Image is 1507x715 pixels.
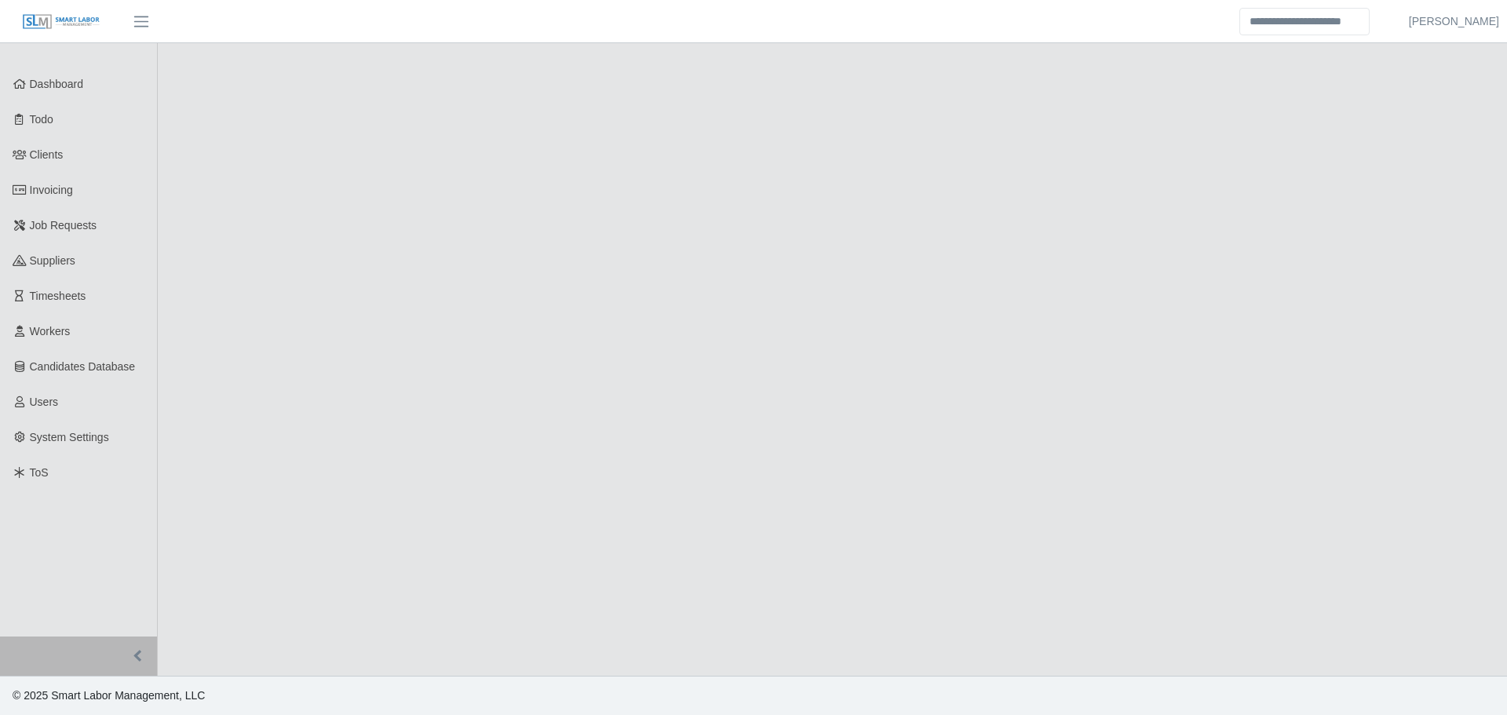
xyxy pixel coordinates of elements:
span: © 2025 Smart Labor Management, LLC [13,689,205,702]
span: ToS [30,466,49,479]
span: Timesheets [30,290,86,302]
input: Search [1239,8,1370,35]
span: Todo [30,113,53,126]
a: [PERSON_NAME] [1409,13,1499,30]
span: Workers [30,325,71,337]
span: Suppliers [30,254,75,267]
span: Users [30,396,59,408]
img: SLM Logo [22,13,100,31]
span: Invoicing [30,184,73,196]
span: System Settings [30,431,109,443]
span: Job Requests [30,219,97,232]
span: Candidates Database [30,360,136,373]
span: Clients [30,148,64,161]
span: Dashboard [30,78,84,90]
